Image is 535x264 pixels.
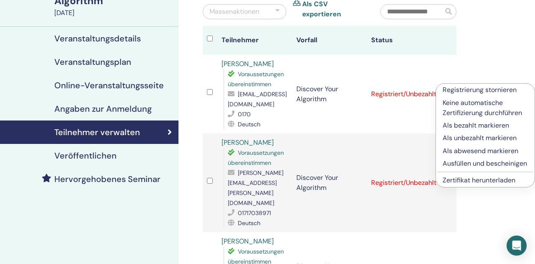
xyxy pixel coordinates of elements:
h4: Veranstaltungsdetails [54,33,141,44]
a: Zertifikat herunterladen [443,176,515,185]
p: Als abwesend markieren [443,146,528,156]
h4: Teilnehmer verwalten [54,127,140,137]
span: Voraussetzungen übereinstimmen [228,149,284,167]
p: Ausfüllen und bescheinigen [443,159,528,169]
p: Registrierung stornieren [443,85,528,95]
h4: Online-Veranstaltungsseite [54,80,164,90]
th: Vorfall [292,26,367,55]
span: 01717038971 [238,209,271,217]
th: Teilnehmer [217,26,292,55]
h4: Hervorgehobenes Seminar [54,174,160,184]
td: Discover Your Algorithm [292,55,367,133]
th: Status [367,26,442,55]
span: Deutsch [238,120,260,128]
span: [PERSON_NAME][EMAIL_ADDRESS][PERSON_NAME][DOMAIN_NAME] [228,169,283,207]
p: Keine automatische Zertifizierung durchführen [443,98,528,118]
span: Voraussetzungen übereinstimmen [228,70,284,88]
td: Discover Your Algorithm [292,133,367,232]
span: 0170 [238,110,251,118]
span: Deutsch [238,219,260,227]
h4: Angaben zur Anmeldung [54,104,152,114]
h4: Veranstaltungsplan [54,57,131,67]
h4: Veröffentlichen [54,151,117,161]
span: [EMAIL_ADDRESS][DOMAIN_NAME] [228,90,287,108]
p: Als bezahlt markieren [443,120,528,131]
p: Als unbezahlt markieren [443,133,528,143]
a: [PERSON_NAME] [222,59,274,68]
a: [PERSON_NAME] [222,237,274,246]
div: [DATE] [54,8,173,18]
div: Open Intercom Messenger [507,236,527,256]
div: Massenaktionen [209,7,259,17]
a: [PERSON_NAME] [222,138,274,147]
